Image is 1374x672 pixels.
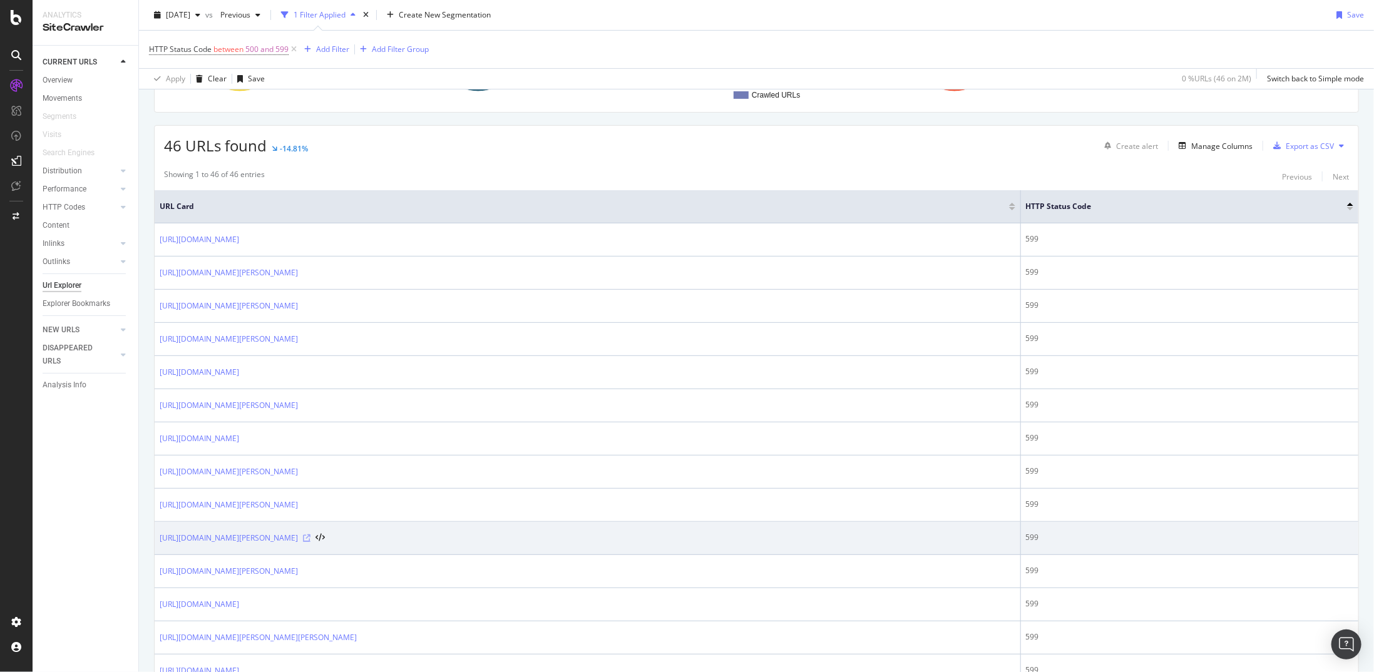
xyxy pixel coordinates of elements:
a: NEW URLS [43,323,117,337]
button: Create alert [1099,136,1158,156]
div: 0 % URLs ( 46 on 2M ) [1182,73,1251,84]
button: Apply [149,69,185,89]
div: -14.81% [280,143,308,154]
div: Movements [43,92,82,105]
a: Url Explorer [43,279,130,292]
div: Visits [43,128,61,141]
a: [URL][DOMAIN_NAME][PERSON_NAME] [160,499,298,511]
span: Create New Segmentation [399,9,491,20]
div: Analytics [43,10,128,21]
a: Visit Online Page [303,534,310,542]
button: Next [1333,169,1349,184]
button: Add Filter [299,42,349,57]
span: 46 URLs found [164,135,267,156]
button: Export as CSV [1268,136,1334,156]
div: Add Filter [316,44,349,54]
div: NEW URLS [43,323,79,337]
span: vs [205,9,215,20]
span: HTTP Status Code [149,44,212,54]
text: Crawled URLs [752,91,800,99]
div: 599 [1026,631,1353,643]
div: Performance [43,183,86,196]
button: Add Filter Group [355,42,429,57]
a: Outlinks [43,255,117,268]
button: [DATE] [149,5,205,25]
a: Search Engines [43,146,107,160]
div: 599 [1026,233,1353,245]
button: Manage Columns [1174,138,1253,153]
div: Overview [43,74,73,87]
button: Switch back to Simple mode [1262,69,1364,89]
a: Segments [43,110,89,123]
a: CURRENT URLS [43,56,117,69]
div: 599 [1026,300,1353,311]
div: Analysis Info [43,379,86,392]
a: Movements [43,92,130,105]
div: 599 [1026,399,1353,410]
a: HTTP Codes [43,201,117,214]
div: Content [43,219,69,232]
a: [URL][DOMAIN_NAME] [160,366,239,379]
a: [URL][DOMAIN_NAME] [160,432,239,445]
button: View HTML Source [315,534,325,542]
a: [URL][DOMAIN_NAME] [160,233,239,246]
a: [URL][DOMAIN_NAME][PERSON_NAME] [160,466,298,478]
div: Showing 1 to 46 of 46 entries [164,169,265,184]
span: 2025 Aug. 18th [166,9,190,20]
div: 599 [1026,598,1353,609]
div: Search Engines [43,146,95,160]
div: HTTP Codes [43,201,85,214]
a: [URL][DOMAIN_NAME][PERSON_NAME] [160,333,298,345]
button: Save [1331,5,1364,25]
div: Apply [166,73,185,84]
div: Distribution [43,165,82,178]
div: 599 [1026,432,1353,444]
a: Distribution [43,165,117,178]
div: Save [1347,9,1364,20]
a: [URL][DOMAIN_NAME][PERSON_NAME] [160,300,298,312]
div: Manage Columns [1191,141,1253,151]
div: Inlinks [43,237,64,250]
div: Explorer Bookmarks [43,297,110,310]
a: Analysis Info [43,379,130,392]
button: Previous [215,5,265,25]
span: URL Card [160,201,1006,212]
a: [URL][DOMAIN_NAME][PERSON_NAME] [160,565,298,578]
button: Save [232,69,265,89]
a: Visits [43,128,74,141]
a: [URL][DOMAIN_NAME][PERSON_NAME] [160,267,298,279]
span: 500 and 599 [245,41,289,58]
div: Open Intercom Messenger [1331,629,1361,659]
a: Content [43,219,130,232]
div: Switch back to Simple mode [1267,73,1364,84]
span: HTTP Status Code [1026,201,1328,212]
div: 599 [1026,532,1353,543]
button: Clear [191,69,227,89]
a: Explorer Bookmarks [43,297,130,310]
div: 599 [1026,333,1353,344]
div: Export as CSV [1286,141,1334,151]
div: Clear [208,73,227,84]
a: Performance [43,183,117,196]
a: [URL][DOMAIN_NAME] [160,598,239,611]
a: Overview [43,74,130,87]
button: Previous [1282,169,1312,184]
div: Add Filter Group [372,44,429,54]
a: [URL][DOMAIN_NAME][PERSON_NAME] [160,532,298,544]
div: Outlinks [43,255,70,268]
span: Previous [215,9,250,20]
div: 599 [1026,499,1353,510]
div: 599 [1026,565,1353,576]
div: 599 [1026,267,1353,278]
div: Url Explorer [43,279,81,292]
div: CURRENT URLS [43,56,97,69]
button: 1 Filter Applied [276,5,361,25]
a: [URL][DOMAIN_NAME][PERSON_NAME][PERSON_NAME] [160,631,357,644]
div: Previous [1282,171,1312,182]
div: times [361,9,371,21]
button: Create New Segmentation [382,5,496,25]
div: Create alert [1116,141,1158,151]
div: 599 [1026,466,1353,477]
div: Segments [43,110,76,123]
a: DISAPPEARED URLS [43,342,117,368]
